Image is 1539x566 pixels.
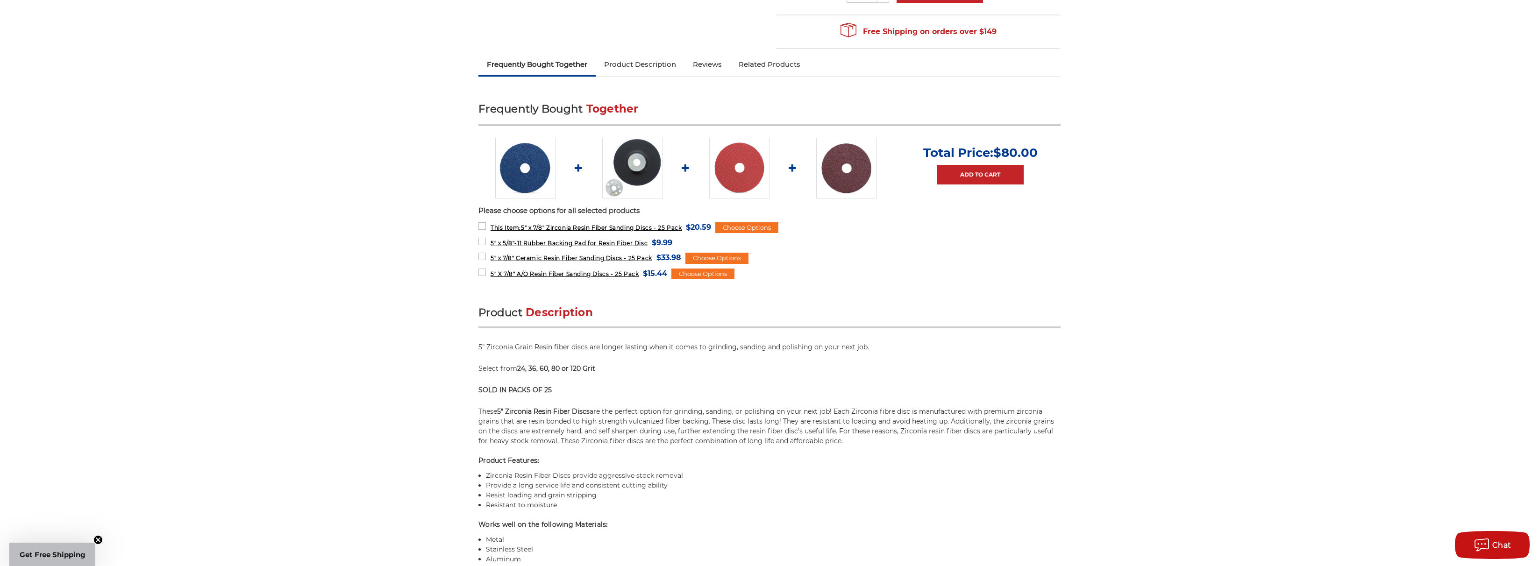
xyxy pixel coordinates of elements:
li: Resistant to moisture [486,500,1061,510]
li: Provide a long service life and consistent cutting ability [486,481,1061,490]
span: $33.98 [656,251,681,264]
strong: 5” Zirconia Resin Fiber Discs [497,407,590,416]
h4: : [478,520,1061,530]
a: Reviews [684,54,730,75]
a: Product Description [596,54,684,75]
span: 5" x 7/8" Zirconia Resin Fiber Sanding Discs - 25 Pack [491,224,682,231]
span: $80.00 [993,145,1038,160]
span: Free Shipping on orders over $149 [841,22,997,41]
p: Select from [478,364,1061,374]
span: 5" x 7/8" Ceramic Resin Fiber Sanding Discs - 25 Pack [491,255,652,262]
span: $20.59 [686,221,711,233]
strong: Works well on the following Materials [478,520,606,529]
div: Get Free ShippingClose teaser [9,543,95,566]
strong: SOLD IN PACKS OF 25 [478,386,552,394]
span: Product [478,306,522,319]
p: Total Price: [923,145,1038,160]
div: Choose Options [671,269,734,280]
li: Metal [486,535,1061,545]
p: 5" Zirconia Grain Resin fiber discs are longer lasting when it comes to grinding, sanding and pol... [478,342,1061,352]
p: These are the perfect option for grinding, sanding, or polishing on your next job! Each Zirconia ... [478,407,1061,446]
button: Close teaser [93,535,103,545]
div: Choose Options [715,222,778,233]
li: Zirconia Resin Fiber Discs provide aggressive stock removal [486,471,1061,481]
a: Add to Cart [937,165,1024,184]
span: Together [586,102,639,115]
p: Please choose options for all selected products [478,205,1061,216]
strong: Product Features [478,456,537,465]
button: Chat [1455,531,1530,559]
li: Resist loading and grain stripping [486,490,1061,500]
span: $15.44 [643,267,667,280]
span: Get Free Shipping [20,550,85,559]
span: 5" x 5/8"-11 Rubber Backing Pad for Resin Fiber Disc [491,240,648,247]
span: $9.99 [652,236,672,249]
span: Chat [1492,541,1511,550]
li: Stainless Steel [486,545,1061,554]
li: Aluminum [486,554,1061,564]
span: Frequently Bought [478,102,583,115]
h4: : [478,456,1061,466]
a: Frequently Bought Together [478,54,596,75]
div: Choose Options [685,253,748,264]
span: 5" X 7/8" A/O Resin Fiber Sanding Discs - 25 Pack [491,270,639,277]
span: Description [526,306,593,319]
a: Related Products [730,54,809,75]
img: 5 inch zirc resin fiber disc [495,138,556,198]
span: 24, 36, 60, 80 or 120 Grit [517,364,595,373]
strong: This Item: [491,224,521,231]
